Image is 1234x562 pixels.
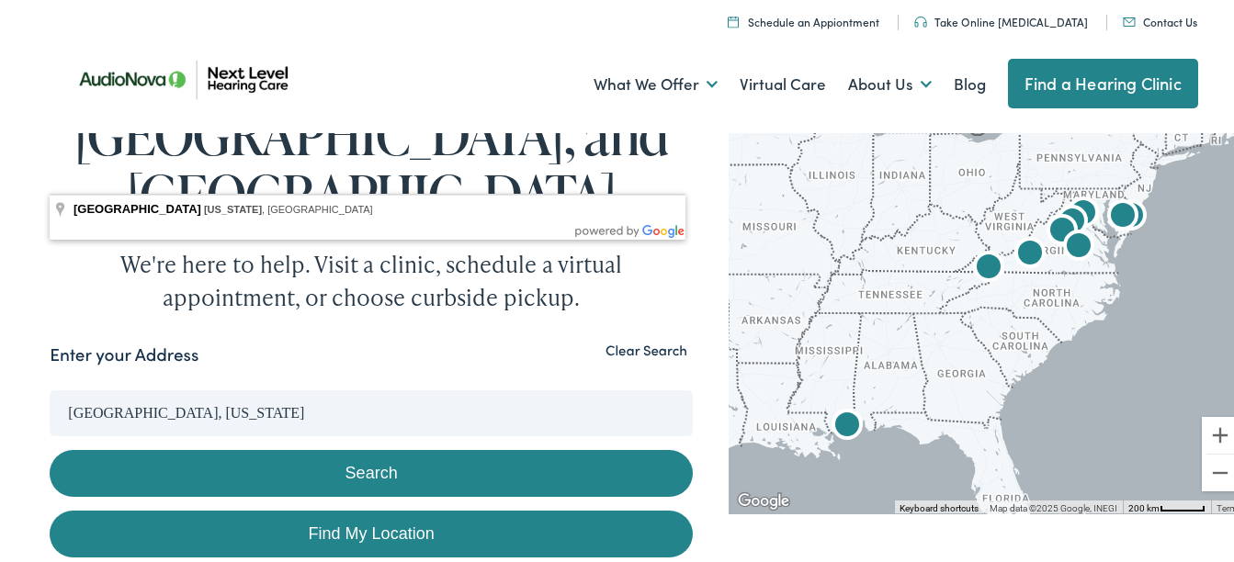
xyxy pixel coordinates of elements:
button: Search [50,447,693,494]
div: Next Level Hearing Care by AudioNova [1008,230,1052,275]
span: [GEOGRAPHIC_DATA] [74,199,201,213]
img: An icon representing mail communication is presented in a unique teal color. [1123,15,1136,24]
span: [US_STATE] [204,201,262,212]
div: We're here to help. Visit a clinic, schedule a virtual appointment, or choose curbside pickup. [77,245,665,311]
input: Enter your address or zip code [50,388,693,433]
div: AudioNova [1050,198,1094,242]
div: AudioNova [1057,223,1101,267]
span: Map data ©2025 Google, INEGI [990,500,1117,511]
button: Clear Search [600,339,693,356]
a: Virtual Care [740,48,826,116]
div: AudioNova [967,244,1011,288]
div: AudioNova [1101,193,1145,237]
a: What We Offer [594,48,718,116]
div: AudioNova [1061,190,1105,234]
img: Google [733,487,794,511]
span: , [GEOGRAPHIC_DATA] [204,201,373,212]
a: Contact Us [1123,11,1197,27]
a: Blog [954,48,986,116]
a: Open this area in Google Maps (opens a new window) [733,487,794,511]
label: Enter your Address [50,339,198,365]
div: AudioNova [1040,208,1084,252]
button: Keyboard shortcuts [900,500,979,512]
a: Schedule an Appiontment [728,11,879,27]
a: Take Online [MEDICAL_DATA] [914,11,1088,27]
a: Find My Location [50,508,693,555]
div: AudioNova [825,402,869,446]
a: About Us [848,48,932,116]
img: An icon symbolizing headphones, colored in teal, suggests audio-related services or features. [914,14,927,25]
a: Find a Hearing Clinic [1008,56,1198,106]
button: Map Scale: 200 km per 46 pixels [1123,498,1211,511]
span: 200 km [1128,500,1160,511]
div: AudioNova [1109,193,1153,237]
img: Calendar icon representing the ability to schedule a hearing test or hearing aid appointment at N... [728,13,739,25]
